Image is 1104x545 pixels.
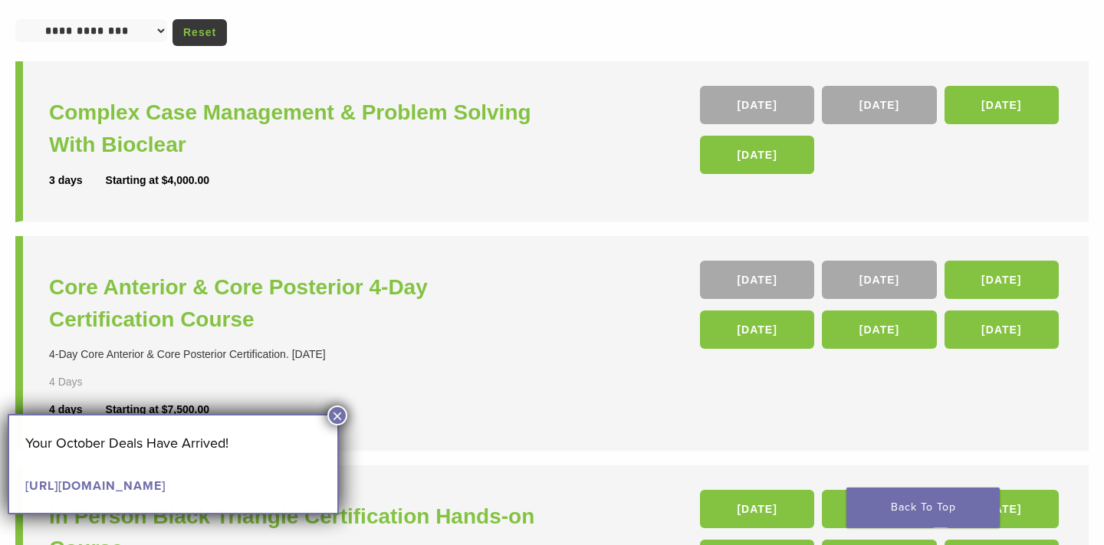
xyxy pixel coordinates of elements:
[700,310,814,349] a: [DATE]
[846,488,1000,527] a: Back To Top
[822,261,936,299] a: [DATE]
[106,172,209,189] div: Starting at $4,000.00
[106,402,209,418] div: Starting at $7,500.00
[25,478,166,494] a: [URL][DOMAIN_NAME]
[172,19,227,46] a: Reset
[49,374,125,390] div: 4 Days
[49,346,556,363] div: 4-Day Core Anterior & Core Posterior Certification. [DATE]
[945,86,1059,124] a: [DATE]
[822,310,936,349] a: [DATE]
[49,402,106,418] div: 4 days
[700,136,814,174] a: [DATE]
[49,172,106,189] div: 3 days
[49,97,556,161] a: Complex Case Management & Problem Solving With Bioclear
[700,86,1063,182] div: , , ,
[327,405,347,425] button: Close
[700,86,814,124] a: [DATE]
[822,86,936,124] a: [DATE]
[700,261,1063,356] div: , , , , ,
[822,490,936,528] a: [DATE]
[700,261,814,299] a: [DATE]
[945,310,1059,349] a: [DATE]
[25,432,321,455] p: Your October Deals Have Arrived!
[49,271,556,336] a: Core Anterior & Core Posterior 4-Day Certification Course
[945,490,1059,528] a: [DATE]
[700,490,814,528] a: [DATE]
[945,261,1059,299] a: [DATE]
